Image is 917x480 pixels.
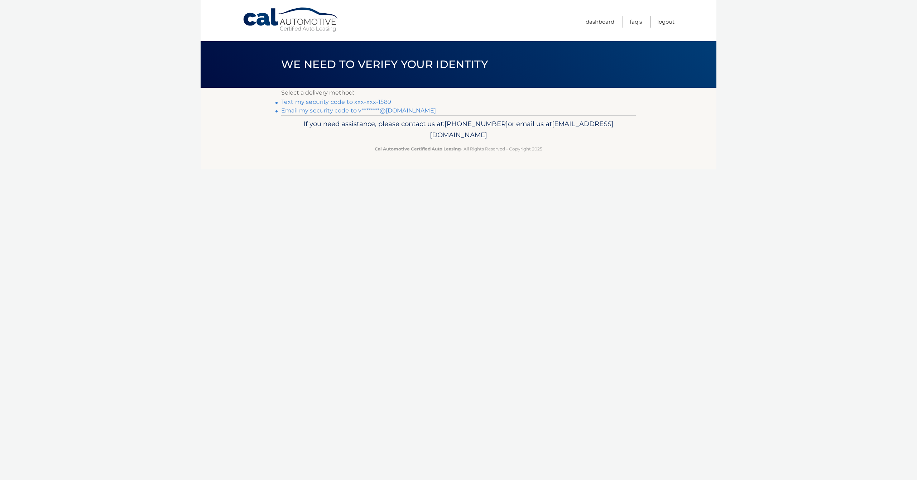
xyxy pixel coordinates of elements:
span: [PHONE_NUMBER] [445,120,508,128]
a: Dashboard [586,16,614,28]
a: FAQ's [630,16,642,28]
p: Select a delivery method: [281,88,636,98]
p: - All Rights Reserved - Copyright 2025 [286,145,631,153]
a: Text my security code to xxx-xxx-1589 [281,99,391,105]
p: If you need assistance, please contact us at: or email us at [286,118,631,141]
a: Logout [657,16,674,28]
a: Cal Automotive [243,7,339,33]
strong: Cal Automotive Certified Auto Leasing [375,146,461,152]
a: Email my security code to v********@[DOMAIN_NAME] [281,107,436,114]
span: We need to verify your identity [281,58,488,71]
